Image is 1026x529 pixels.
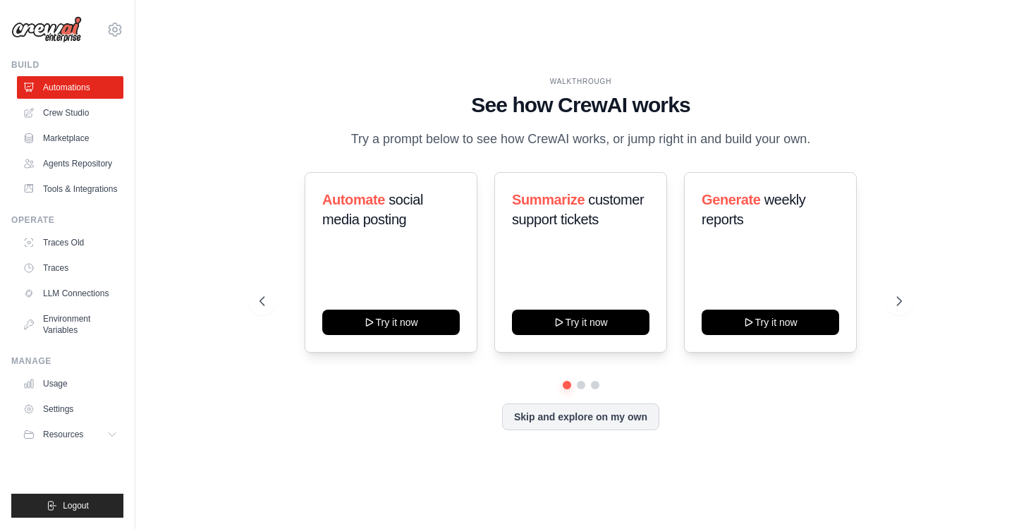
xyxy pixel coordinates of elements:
[17,152,123,175] a: Agents Repository
[17,127,123,150] a: Marketplace
[702,192,761,207] span: Generate
[11,494,123,518] button: Logout
[17,372,123,395] a: Usage
[17,231,123,254] a: Traces Old
[43,429,83,440] span: Resources
[512,192,585,207] span: Summarize
[63,500,89,511] span: Logout
[17,76,123,99] a: Automations
[11,59,123,71] div: Build
[17,257,123,279] a: Traces
[17,423,123,446] button: Resources
[17,308,123,341] a: Environment Variables
[17,282,123,305] a: LLM Connections
[955,461,1026,529] iframe: Chat Widget
[322,192,385,207] span: Automate
[344,129,818,150] p: Try a prompt below to see how CrewAI works, or jump right in and build your own.
[259,92,902,118] h1: See how CrewAI works
[11,214,123,226] div: Operate
[702,310,839,335] button: Try it now
[17,102,123,124] a: Crew Studio
[322,310,460,335] button: Try it now
[502,403,659,430] button: Skip and explore on my own
[259,76,902,87] div: WALKTHROUGH
[512,310,649,335] button: Try it now
[17,398,123,420] a: Settings
[11,16,82,43] img: Logo
[322,192,423,227] span: social media posting
[17,178,123,200] a: Tools & Integrations
[512,192,644,227] span: customer support tickets
[11,355,123,367] div: Manage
